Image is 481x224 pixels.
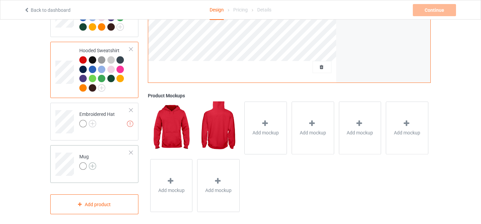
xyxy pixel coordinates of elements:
div: Add mockup [244,101,287,154]
img: regular.jpg [150,101,192,154]
img: svg+xml;base64,PD94bWwgdmVyc2lvbj0iMS4wIiBlbmNvZGluZz0iVVRGLTgiPz4KPHN2ZyB3aWR0aD0iMjJweCIgaGVpZ2... [116,23,124,31]
img: exclamation icon [127,121,133,127]
span: Add mockup [158,187,185,194]
div: Product Mockups [148,92,431,99]
span: Add mockup [300,129,326,136]
div: Add mockup [150,159,193,212]
div: Hooded Sweatshirt [50,42,138,98]
div: Add product [50,194,138,214]
div: Hooded Sweatshirt [79,47,130,91]
div: Mug [50,145,138,183]
img: regular.jpg [197,101,239,154]
span: Add mockup [394,129,420,136]
div: Embroidered Hat [50,103,138,140]
img: svg+xml;base64,PD94bWwgdmVyc2lvbj0iMS4wIiBlbmNvZGluZz0iVVRGLTgiPz4KPHN2ZyB3aWR0aD0iMjJweCIgaGVpZ2... [89,162,96,170]
a: Back to dashboard [24,7,71,13]
img: svg+xml;base64,PD94bWwgdmVyc2lvbj0iMS4wIiBlbmNvZGluZz0iVVRGLTgiPz4KPHN2ZyB3aWR0aD0iMjJweCIgaGVpZ2... [89,120,96,127]
div: Design [210,0,224,20]
div: Pricing [233,0,248,19]
div: Add mockup [292,101,334,154]
div: Details [257,0,271,19]
span: Add mockup [252,129,279,136]
div: Add mockup [386,101,428,154]
img: svg+xml;base64,PD94bWwgdmVyc2lvbj0iMS4wIiBlbmNvZGluZz0iVVRGLTgiPz4KPHN2ZyB3aWR0aD0iMjJweCIgaGVpZ2... [98,84,105,92]
span: Add mockup [205,187,232,194]
div: Mug [79,153,96,169]
span: Add mockup [347,129,373,136]
div: Add mockup [197,159,240,212]
div: Embroidered Hat [79,111,115,127]
div: Add mockup [339,101,381,154]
